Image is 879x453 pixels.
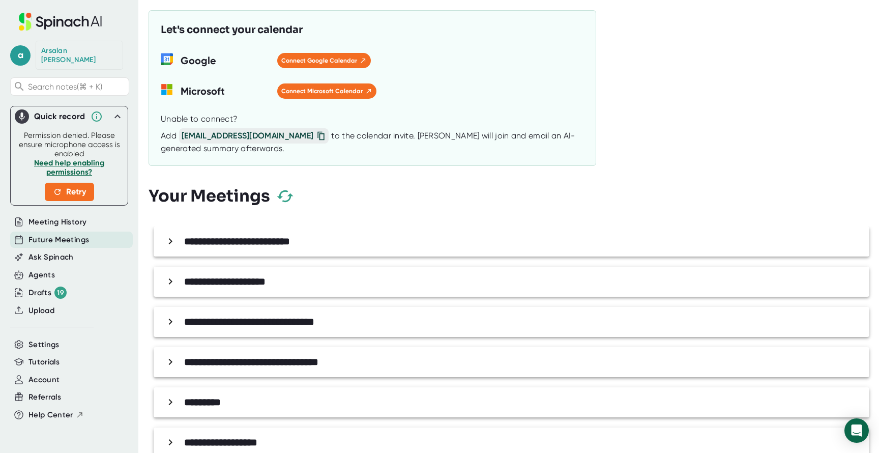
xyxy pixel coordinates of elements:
[28,339,60,351] button: Settings
[10,45,31,66] span: a
[28,287,67,299] button: Drafts 19
[28,82,102,92] span: Search notes (⌘ + K)
[28,287,67,299] div: Drafts
[161,53,173,65] img: wORq9bEjBjwFQAAAABJRU5ErkJggg==
[28,374,60,386] button: Account
[181,83,270,99] h3: Microsoft
[28,391,61,403] button: Referrals
[53,186,86,198] span: Retry
[179,128,329,144] span: [EMAIL_ADDRESS][DOMAIN_NAME]
[277,53,371,68] button: Connect Google Calendar
[844,418,869,443] div: Open Intercom Messenger
[181,53,270,68] h3: Google
[161,114,238,124] div: Unable to connect?
[34,111,85,122] div: Quick record
[28,356,60,368] button: Tutorials
[28,409,84,421] button: Help Center
[28,409,73,421] span: Help Center
[281,87,372,96] span: Connect Microsoft Calendar
[54,287,67,299] div: 19
[17,131,122,201] div: Permission denied. Please ensure microphone access is enabled
[161,22,303,38] h3: Let's connect your calendar
[34,158,104,177] a: Need help enabling permissions?
[28,234,89,246] button: Future Meetings
[28,216,86,228] button: Meeting History
[281,56,367,65] span: Connect Google Calendar
[28,251,74,263] button: Ask Spinach
[15,106,124,127] div: Quick record
[161,128,584,154] div: Add to the calendar invite. [PERSON_NAME] will join and email an AI-generated summary afterwards.
[149,186,270,206] h3: Your Meetings
[28,305,54,317] button: Upload
[28,269,55,281] button: Agents
[41,46,118,64] div: Arsalan Zaidi
[45,183,94,201] button: Retry
[277,83,376,99] button: Connect Microsoft Calendar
